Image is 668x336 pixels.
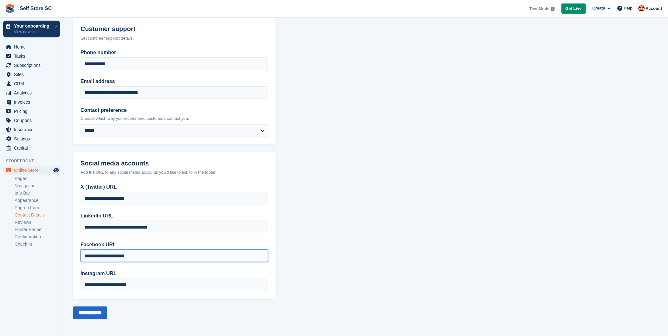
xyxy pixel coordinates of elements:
a: Pages [15,176,60,182]
a: Configuration [15,234,60,240]
span: Get Live [566,5,582,12]
span: Pricing [14,107,52,116]
div: Set customer support details. [81,35,268,42]
p: Your onboarding [14,24,52,28]
span: Tasks [14,52,52,61]
span: Capital [14,144,52,152]
a: Reviews [15,219,60,225]
span: Home [14,42,52,51]
img: Tom Allen [639,5,645,11]
a: Navigation [15,183,60,189]
a: menu [3,134,60,143]
a: menu [3,52,60,61]
a: menu [3,166,60,175]
a: Info Bar [15,190,60,196]
a: menu [3,61,60,70]
a: Footer Banner [15,227,60,233]
label: LinkedIn URL [81,212,268,220]
span: Test Mode [529,6,549,12]
a: Appearance [15,197,60,204]
a: menu [3,98,60,107]
a: Pop-up Form [15,205,60,211]
label: Contact preference [81,107,268,114]
span: Invoices [14,98,52,107]
a: menu [3,70,60,79]
a: Contact Details [15,212,60,218]
label: X (Twitter) URL [81,183,268,191]
a: Preview store [52,166,60,174]
span: Analytics [14,88,52,97]
span: Insurance [14,125,52,134]
div: Add the URL to any social media accounts you'd like to link to in the footer. [81,169,268,176]
a: menu [3,125,60,134]
span: Help [624,5,633,11]
label: Facebook URL [81,241,268,249]
span: Sites [14,70,52,79]
span: Subscriptions [14,61,52,70]
a: Self Store SC [17,3,54,14]
a: menu [3,79,60,88]
p: Choose which way you recommend customers contact you. [81,115,268,122]
a: Get Live [561,3,586,14]
a: Your onboarding View next steps [3,21,60,37]
h2: Customer support [81,25,268,33]
span: Settings [14,134,52,143]
span: Storefront [6,158,63,164]
span: Online Store [14,166,52,175]
label: Email address [81,78,268,85]
span: Coupons [14,116,52,125]
img: stora-icon-8386f47178a22dfd0bd8f6a31ec36ba5ce8667c1dd55bd0f319d3a0aa187defe.svg [5,4,15,13]
label: Instagram URL [81,270,268,277]
a: menu [3,88,60,97]
span: CRM [14,79,52,88]
a: menu [3,42,60,51]
p: View next steps [14,29,52,35]
h2: Social media accounts [81,160,268,167]
img: icon-info-grey-7440780725fd019a000dd9b08b2336e03edf1995a4989e88bcd33f0948082b44.svg [551,7,555,11]
a: menu [3,116,60,125]
a: Check-in [15,241,60,247]
span: Create [593,5,605,11]
a: menu [3,144,60,152]
a: menu [3,107,60,116]
span: Account [646,5,662,12]
label: Phone number [81,49,268,56]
